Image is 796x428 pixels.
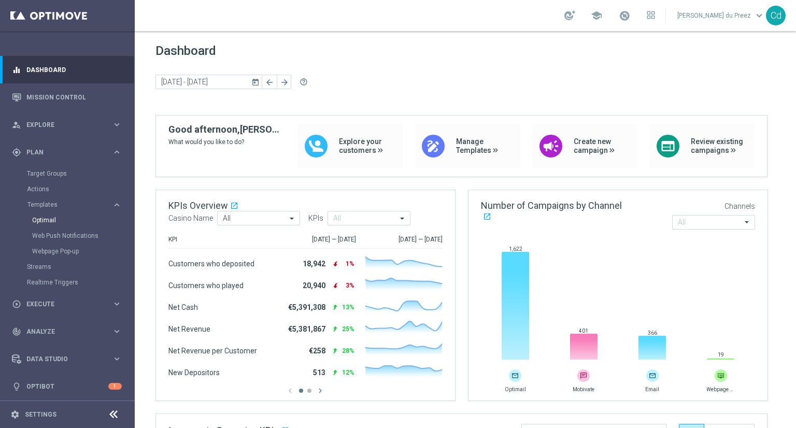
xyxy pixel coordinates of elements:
[11,300,122,308] button: play_circle_outline Execute keyboard_arrow_right
[12,56,122,83] div: Dashboard
[27,202,112,208] div: Templates
[26,83,122,111] a: Mission Control
[12,327,21,336] i: track_changes
[11,382,122,391] button: lightbulb Optibot 1
[26,301,112,307] span: Execute
[26,149,112,155] span: Plan
[27,259,134,275] div: Streams
[112,147,122,157] i: keyboard_arrow_right
[27,197,134,259] div: Templates
[32,247,108,255] a: Webpage Pop-up
[12,65,21,75] i: equalizer
[112,299,122,309] i: keyboard_arrow_right
[12,120,112,130] div: Explore
[11,148,122,156] button: gps_fixed Plan keyboard_arrow_right
[32,232,108,240] a: Web Push Notifications
[11,355,122,363] button: Data Studio keyboard_arrow_right
[12,148,21,157] i: gps_fixed
[766,6,786,25] div: Cd
[754,10,765,21] span: keyboard_arrow_down
[12,354,112,364] div: Data Studio
[27,201,122,209] button: Templates keyboard_arrow_right
[32,228,134,244] div: Web Push Notifications
[12,83,122,111] div: Mission Control
[26,356,112,362] span: Data Studio
[11,327,122,336] button: track_changes Analyze keyboard_arrow_right
[25,411,56,418] a: Settings
[27,275,134,290] div: Realtime Triggers
[12,299,112,309] div: Execute
[12,327,112,336] div: Analyze
[676,8,766,23] a: [PERSON_NAME] du Preezkeyboard_arrow_down
[11,93,122,102] button: Mission Control
[27,185,108,193] a: Actions
[12,120,21,130] i: person_search
[112,326,122,336] i: keyboard_arrow_right
[12,382,21,391] i: lightbulb
[112,120,122,130] i: keyboard_arrow_right
[12,299,21,309] i: play_circle_outline
[26,329,112,335] span: Analyze
[27,202,102,208] span: Templates
[27,181,134,197] div: Actions
[10,410,20,419] i: settings
[112,354,122,364] i: keyboard_arrow_right
[27,169,108,178] a: Target Groups
[591,10,602,21] span: school
[32,244,134,259] div: Webpage Pop-up
[11,121,122,129] button: person_search Explore keyboard_arrow_right
[12,148,112,157] div: Plan
[108,383,122,390] div: 1
[27,166,134,181] div: Target Groups
[12,373,122,400] div: Optibot
[26,122,112,128] span: Explore
[112,200,122,210] i: keyboard_arrow_right
[27,278,108,287] a: Realtime Triggers
[26,56,122,83] a: Dashboard
[27,263,108,271] a: Streams
[32,212,134,228] div: Optimail
[32,216,108,224] a: Optimail
[11,66,122,74] button: equalizer Dashboard
[26,373,108,400] a: Optibot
